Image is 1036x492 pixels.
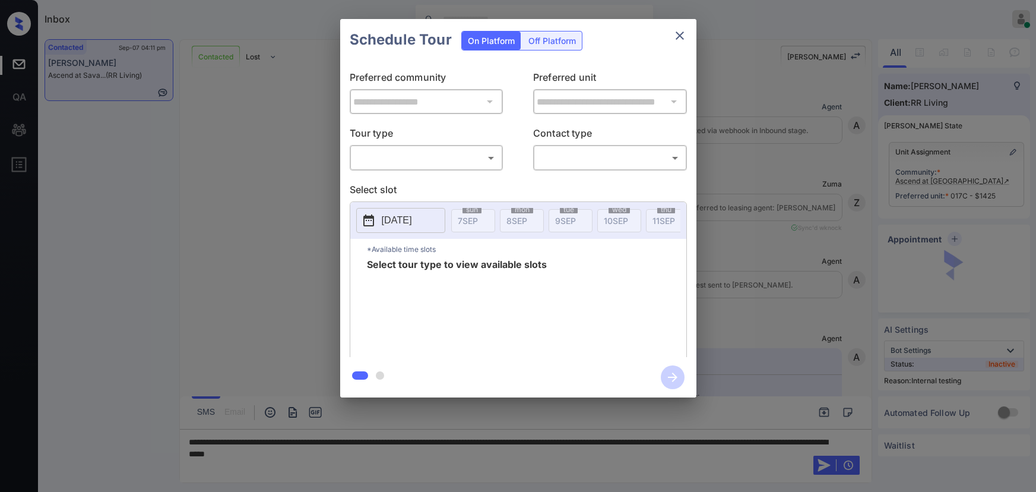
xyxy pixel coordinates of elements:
[668,24,692,48] button: close
[522,31,582,50] div: Off Platform
[340,19,461,61] h2: Schedule Tour
[533,126,687,145] p: Contact type
[367,239,686,260] p: *Available time slots
[350,182,687,201] p: Select slot
[462,31,521,50] div: On Platform
[350,70,503,89] p: Preferred community
[356,208,445,233] button: [DATE]
[382,213,412,228] p: [DATE]
[367,260,547,355] span: Select tour type to view available slots
[350,126,503,145] p: Tour type
[533,70,687,89] p: Preferred unit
